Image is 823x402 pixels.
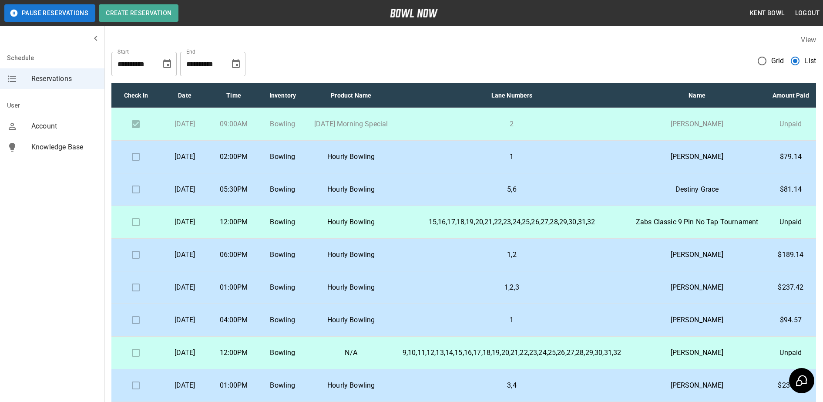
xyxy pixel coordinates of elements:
p: Destiny Grace [635,184,759,195]
p: $81.14 [773,184,809,195]
p: Hourly Bowling [314,282,388,293]
p: $94.57 [773,315,809,325]
p: Hourly Bowling [314,315,388,325]
p: 2 [402,119,622,129]
p: [PERSON_NAME] [635,119,759,129]
p: Bowling [265,184,300,195]
p: 01:00PM [216,282,251,293]
p: $237.42 [773,282,809,293]
p: Hourly Bowling [314,152,388,162]
img: logo [390,9,438,17]
p: [DATE] [167,315,202,325]
p: $79.14 [773,152,809,162]
p: 01:00PM [216,380,251,391]
p: Bowling [265,380,300,391]
th: Product Name [307,83,395,108]
button: Pause Reservations [4,4,95,22]
p: 1,2,3 [402,282,622,293]
span: Knowledge Base [31,142,97,152]
p: 15,16,17,18,19,20,21,22,23,24,25,26,27,28,29,30,31,32 [402,217,622,227]
p: [PERSON_NAME] [635,315,759,325]
p: [DATE] [167,250,202,260]
th: Inventory [258,83,307,108]
button: Kent Bowl [746,5,788,21]
p: Unpaid [773,217,809,227]
p: N/A [314,348,388,358]
p: 12:00PM [216,348,251,358]
p: 02:00PM [216,152,251,162]
p: [DATE] [167,282,202,293]
p: Unpaid [773,119,809,129]
p: [PERSON_NAME] [635,348,759,358]
p: 1,2 [402,250,622,260]
p: Bowling [265,315,300,325]
p: Hourly Bowling [314,217,388,227]
p: Hourly Bowling [314,380,388,391]
p: 09:00AM [216,119,251,129]
span: List [804,56,816,66]
th: Amount Paid [766,83,816,108]
th: Check In [111,83,160,108]
p: 05:30PM [216,184,251,195]
p: Hourly Bowling [314,184,388,195]
p: 04:00PM [216,315,251,325]
p: 5,6 [402,184,622,195]
th: Lane Numbers [395,83,629,108]
p: [PERSON_NAME] [635,152,759,162]
p: Bowling [265,348,300,358]
p: [PERSON_NAME] [635,380,759,391]
p: 3,4 [402,380,622,391]
th: Time [209,83,258,108]
p: [DATE] Morning Special [314,119,388,129]
p: [PERSON_NAME] [635,282,759,293]
p: [DATE] [167,380,202,391]
button: Logout [792,5,823,21]
button: Choose date, selected date is Aug 31, 2025 [158,55,176,73]
span: Grid [771,56,784,66]
p: 06:00PM [216,250,251,260]
button: Choose date, selected date is Sep 30, 2025 [227,55,245,73]
p: Zabs Classic 9 Pin No Tap Tournament [635,217,759,227]
label: View [801,36,816,44]
p: 12:00PM [216,217,251,227]
th: Date [160,83,209,108]
p: 9,10,11,12,13,14,15,16,17,18,19,20,21,22,23,24,25,26,27,28,29,30,31,32 [402,348,622,358]
p: [DATE] [167,217,202,227]
span: Reservations [31,74,97,84]
p: Bowling [265,250,300,260]
p: [PERSON_NAME] [635,250,759,260]
p: Bowling [265,152,300,162]
p: Bowling [265,119,300,129]
p: Hourly Bowling [314,250,388,260]
span: Account [31,121,97,132]
p: [DATE] [167,184,202,195]
p: Unpaid [773,348,809,358]
p: 1 [402,315,622,325]
p: $189.14 [773,250,809,260]
p: [DATE] [167,119,202,129]
th: Name [628,83,766,108]
p: [DATE] [167,348,202,358]
button: Create Reservation [99,4,178,22]
p: Bowling [265,282,300,293]
p: [DATE] [167,152,202,162]
p: 1 [402,152,622,162]
p: $235.42 [773,380,809,391]
p: Bowling [265,217,300,227]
